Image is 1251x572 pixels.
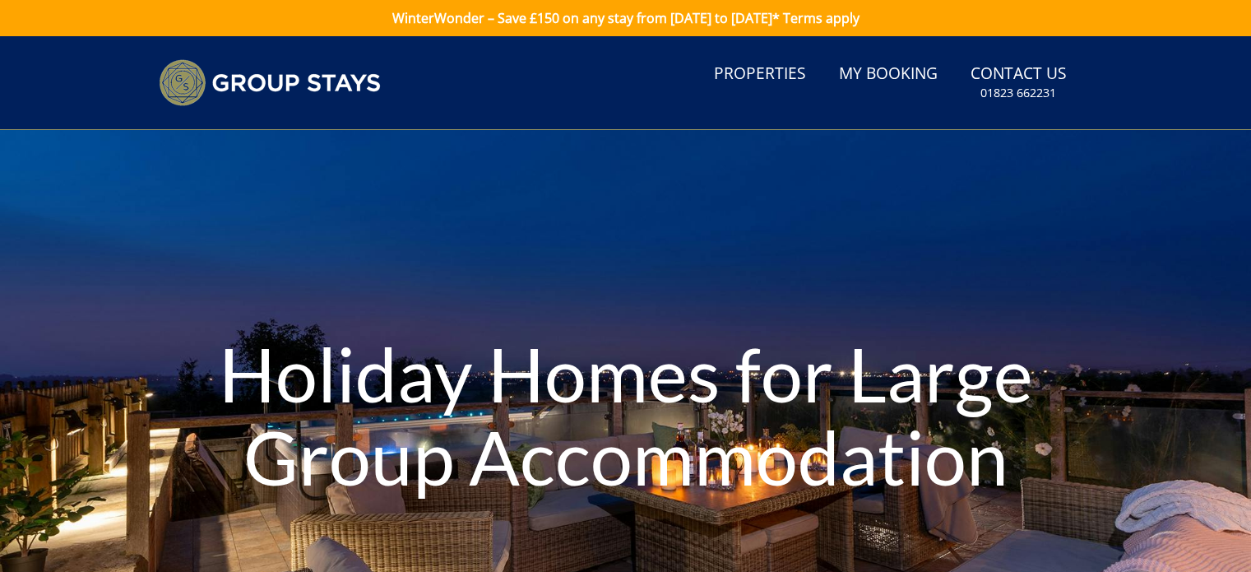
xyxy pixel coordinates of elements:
a: Contact Us01823 662231 [964,56,1073,109]
small: 01823 662231 [980,85,1056,101]
h1: Holiday Homes for Large Group Accommodation [188,300,1063,531]
img: Group Stays [159,59,381,106]
a: My Booking [832,56,944,93]
a: Properties [707,56,813,93]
